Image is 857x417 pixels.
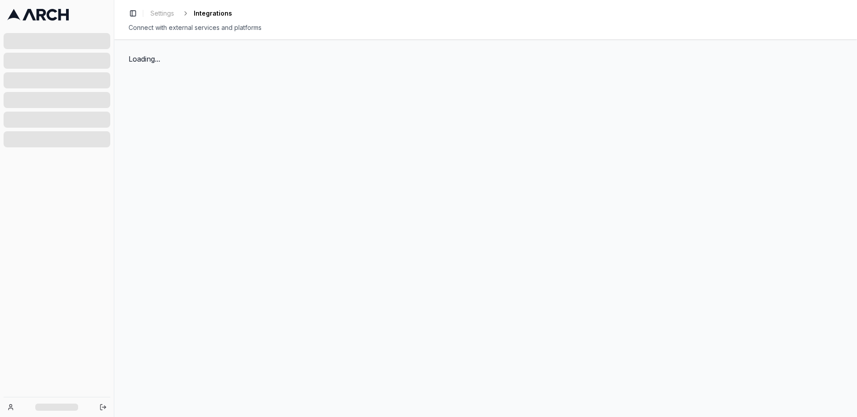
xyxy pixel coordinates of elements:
[129,23,843,32] div: Connect with external services and platforms
[147,7,232,20] nav: breadcrumb
[97,401,109,413] button: Log out
[147,7,178,20] a: Settings
[194,9,232,18] span: Integrations
[129,54,843,64] div: Loading...
[150,9,174,18] span: Settings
